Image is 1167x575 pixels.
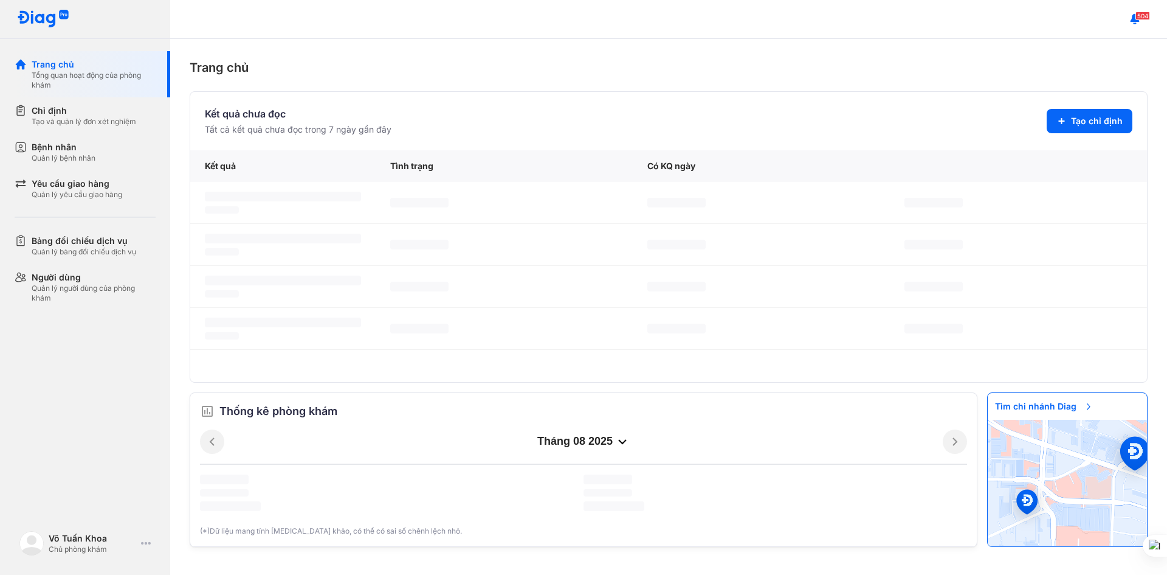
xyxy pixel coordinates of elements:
[1071,115,1123,127] span: Tạo chỉ định
[200,489,249,497] span: ‌
[390,324,449,333] span: ‌
[1135,12,1150,20] span: 504
[32,190,122,200] div: Quản lý yêu cầu giao hàng
[390,282,449,291] span: ‌
[205,106,391,121] div: Kết quả chưa đọc
[32,141,95,153] div: Bệnh nhân
[205,276,361,285] span: ‌
[32,284,156,303] div: Quản lý người dùng của phòng khám
[390,198,449,207] span: ‌
[647,324,706,333] span: ‌
[200,404,215,419] img: order.5a6da16c.svg
[32,235,136,247] div: Bảng đối chiếu dịch vụ
[988,393,1101,420] span: Tìm chi nhánh Diag
[1047,109,1132,133] button: Tạo chỉ định
[32,117,136,127] div: Tạo và quản lý đơn xét nghiệm
[583,489,632,497] span: ‌
[205,248,239,256] span: ‌
[647,198,706,207] span: ‌
[205,332,239,340] span: ‌
[205,124,391,136] div: Tất cả kết quả chưa đọc trong 7 ngày gần đây
[32,105,136,117] div: Chỉ định
[49,532,136,545] div: Võ Tuấn Khoa
[633,150,890,182] div: Có KQ ngày
[190,150,376,182] div: Kết quả
[17,10,69,29] img: logo
[49,545,136,554] div: Chủ phòng khám
[390,240,449,249] span: ‌
[200,526,967,537] div: (*)Dữ liệu mang tính [MEDICAL_DATA] khảo, có thể có sai số chênh lệch nhỏ.
[32,247,136,257] div: Quản lý bảng đối chiếu dịch vụ
[32,58,156,71] div: Trang chủ
[32,153,95,163] div: Quản lý bệnh nhân
[32,178,122,190] div: Yêu cầu giao hàng
[647,240,706,249] span: ‌
[904,282,963,291] span: ‌
[32,271,156,284] div: Người dùng
[583,475,632,484] span: ‌
[904,324,963,333] span: ‌
[190,58,1148,77] div: Trang chủ
[583,501,644,511] span: ‌
[904,240,963,249] span: ‌
[205,192,361,201] span: ‌
[647,282,706,291] span: ‌
[205,318,361,327] span: ‌
[32,71,156,90] div: Tổng quan hoạt động của phòng khám
[205,290,239,298] span: ‌
[219,403,337,420] span: Thống kê phòng khám
[904,198,963,207] span: ‌
[224,434,943,449] div: tháng 08 2025
[205,206,239,214] span: ‌
[19,531,44,556] img: logo
[200,475,249,484] span: ‌
[376,150,633,182] div: Tình trạng
[205,234,361,243] span: ‌
[200,501,261,511] span: ‌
